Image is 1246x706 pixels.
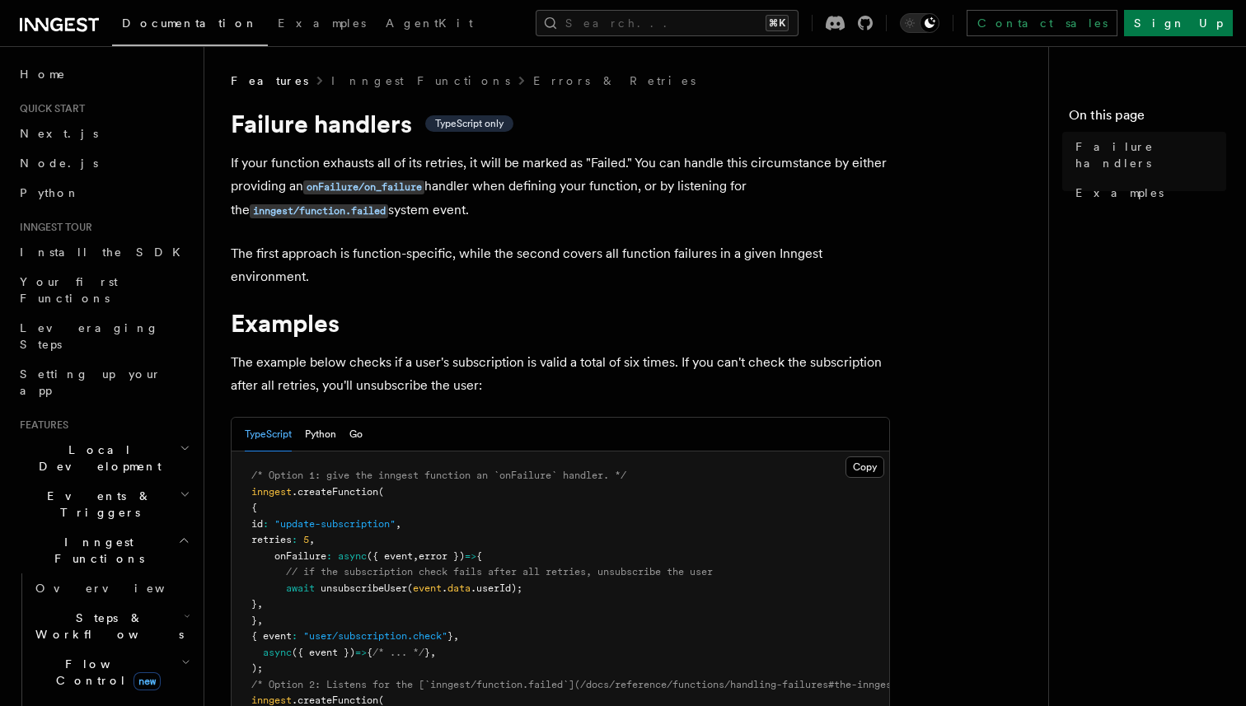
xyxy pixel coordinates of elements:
span: onFailure [274,550,326,562]
span: async [338,550,367,562]
a: AgentKit [376,5,483,44]
span: Local Development [13,442,180,475]
span: } [251,615,257,626]
span: /* Option 1: give the inngest function an `onFailure` handler. */ [251,470,626,481]
span: await [286,582,315,594]
a: Inngest Functions [331,72,510,89]
code: onFailure/on_failure [303,180,424,194]
span: } [424,647,430,658]
a: Errors & Retries [533,72,696,89]
h1: Failure handlers [231,109,890,138]
span: Inngest tour [13,221,92,234]
button: Search...⌘K [536,10,799,36]
span: Python [20,186,80,199]
a: Node.js [13,148,194,178]
button: Inngest Functions [13,527,194,573]
span: Setting up your app [20,367,162,397]
span: , [413,550,419,562]
span: , [453,630,459,642]
span: ({ event }) [292,647,355,658]
span: ( [378,486,384,498]
span: retries [251,534,292,545]
a: Your first Functions [13,267,194,313]
button: Python [305,418,336,451]
span: Events & Triggers [13,488,180,521]
a: Next.js [13,119,194,148]
span: error }) [419,550,465,562]
span: id [251,518,263,530]
span: { [476,550,482,562]
span: TypeScript only [435,117,504,130]
h4: On this page [1069,105,1226,132]
span: data [447,582,471,594]
kbd: ⌘K [766,15,789,31]
span: new [133,672,161,690]
button: TypeScript [245,418,292,451]
span: , [309,534,315,545]
span: ({ event [367,550,413,562]
span: Features [13,418,68,432]
button: Local Development [13,435,194,481]
span: Documentation [122,16,258,30]
span: Steps & Workflows [29,610,184,643]
a: Failure handlers [1069,132,1226,178]
a: inngest/function.failed [250,202,388,217]
a: Examples [1069,178,1226,208]
span: , [257,615,263,626]
span: , [257,598,263,610]
span: Overview [35,582,205,595]
a: Examples [268,5,376,44]
a: Home [13,59,194,89]
a: Documentation [112,5,268,46]
span: => [355,647,367,658]
span: ( [407,582,413,594]
span: // if the subscription check fails after all retries, unsubscribe the user [286,566,713,577]
span: { event [251,630,292,642]
button: Flow Controlnew [29,649,194,695]
a: Overview [29,573,194,603]
span: => [465,550,476,562]
span: unsubscribeUser [321,582,407,594]
span: Your first Functions [20,275,118,305]
p: If your function exhausts all of its retries, it will be marked as "Failed." You can handle this ... [231,152,890,222]
span: } [447,630,453,642]
span: .createFunction [292,694,378,706]
span: event [413,582,442,594]
span: . [442,582,447,594]
span: Flow Control [29,656,181,689]
span: ); [251,662,263,674]
span: 5 [303,534,309,545]
p: The first approach is function-specific, while the second covers all function failures in a given... [231,242,890,288]
span: Leveraging Steps [20,321,159,351]
h1: Examples [231,308,890,338]
span: : [326,550,332,562]
a: Sign Up [1124,10,1233,36]
span: Examples [278,16,366,30]
span: "update-subscription" [274,518,396,530]
span: : [292,630,297,642]
span: ( [378,694,384,706]
span: .createFunction [292,486,378,498]
a: Python [13,178,194,208]
span: Next.js [20,127,98,140]
span: Install the SDK [20,245,190,259]
span: , [430,647,436,658]
a: Setting up your app [13,359,194,405]
span: Examples [1075,185,1164,201]
span: .userId); [471,582,522,594]
span: { [251,502,257,513]
span: Failure handlers [1075,138,1226,171]
span: Features [231,72,308,89]
span: inngest [251,694,292,706]
a: onFailure/on_failure [303,178,424,194]
span: Inngest Functions [13,534,178,567]
span: Node.js [20,157,98,170]
span: "user/subscription.check" [303,630,447,642]
button: Go [349,418,363,451]
code: inngest/function.failed [250,204,388,218]
a: Contact sales [967,10,1117,36]
a: Leveraging Steps [13,313,194,359]
span: Quick start [13,102,85,115]
button: Events & Triggers [13,481,194,527]
span: : [263,518,269,530]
